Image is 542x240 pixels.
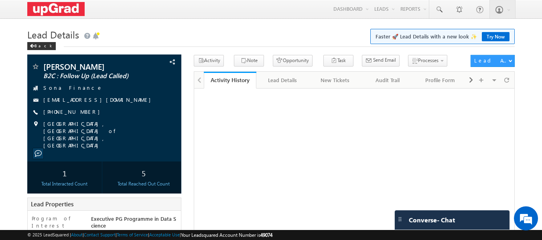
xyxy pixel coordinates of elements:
span: © 2025 LeadSquared | | | | | [27,231,272,239]
button: Lead Actions [471,55,515,67]
div: Lead Actions [474,57,508,64]
a: Lead Details [256,72,309,89]
span: Converse - Chat [409,216,455,224]
a: About [71,232,83,237]
span: [PERSON_NAME] [43,63,138,71]
span: B2C : Follow Up (Lead Called) [43,72,138,80]
img: carter-drag [397,216,403,222]
span: Your Leadsquared Account Number is [181,232,272,238]
a: Profile Form [414,72,467,89]
a: New Tickets [309,72,361,89]
div: Profile Form [420,75,459,85]
a: Try Now [482,32,510,41]
div: 5 [108,165,179,180]
span: Send Email [373,56,396,64]
div: Total Interacted Count [29,180,100,188]
button: Processes [408,55,447,67]
a: [PHONE_NUMBER] [43,108,104,115]
span: Faster 🚀 Lead Details with a new look ✨ [376,32,510,40]
button: Activity [194,55,224,67]
span: [GEOGRAPHIC_DATA], [GEOGRAPHIC_DATA] of [GEOGRAPHIC_DATA], [GEOGRAPHIC_DATA] [43,120,168,149]
span: Lead Properties [31,200,73,208]
label: Program of Interest [32,215,83,229]
button: Send Email [362,55,400,67]
div: Total Reached Out Count [108,180,179,188]
img: Custom Logo [27,2,85,16]
a: Terms of Service [117,232,148,237]
span: Processes [418,57,438,63]
div: New Tickets [315,75,354,85]
div: Lead Details [263,75,302,85]
div: 1 [29,165,100,180]
div: Executive PG Programme in Data Science [89,215,181,233]
div: Back [27,42,56,50]
a: [EMAIL_ADDRESS][DOMAIN_NAME] [43,96,155,103]
a: Acceptable Use [149,232,180,237]
div: Activity History [210,76,250,84]
a: Contact Support [84,232,116,237]
span: 49074 [260,232,272,238]
button: Opportunity [273,55,313,67]
span: Sona Finance [43,84,103,92]
a: Audit Trail [361,72,414,89]
span: Lead Details [27,28,79,41]
a: Back [27,42,60,48]
button: Note [234,55,264,67]
button: Task [323,55,353,67]
div: Audit Trail [368,75,407,85]
a: Activity History [204,72,256,89]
